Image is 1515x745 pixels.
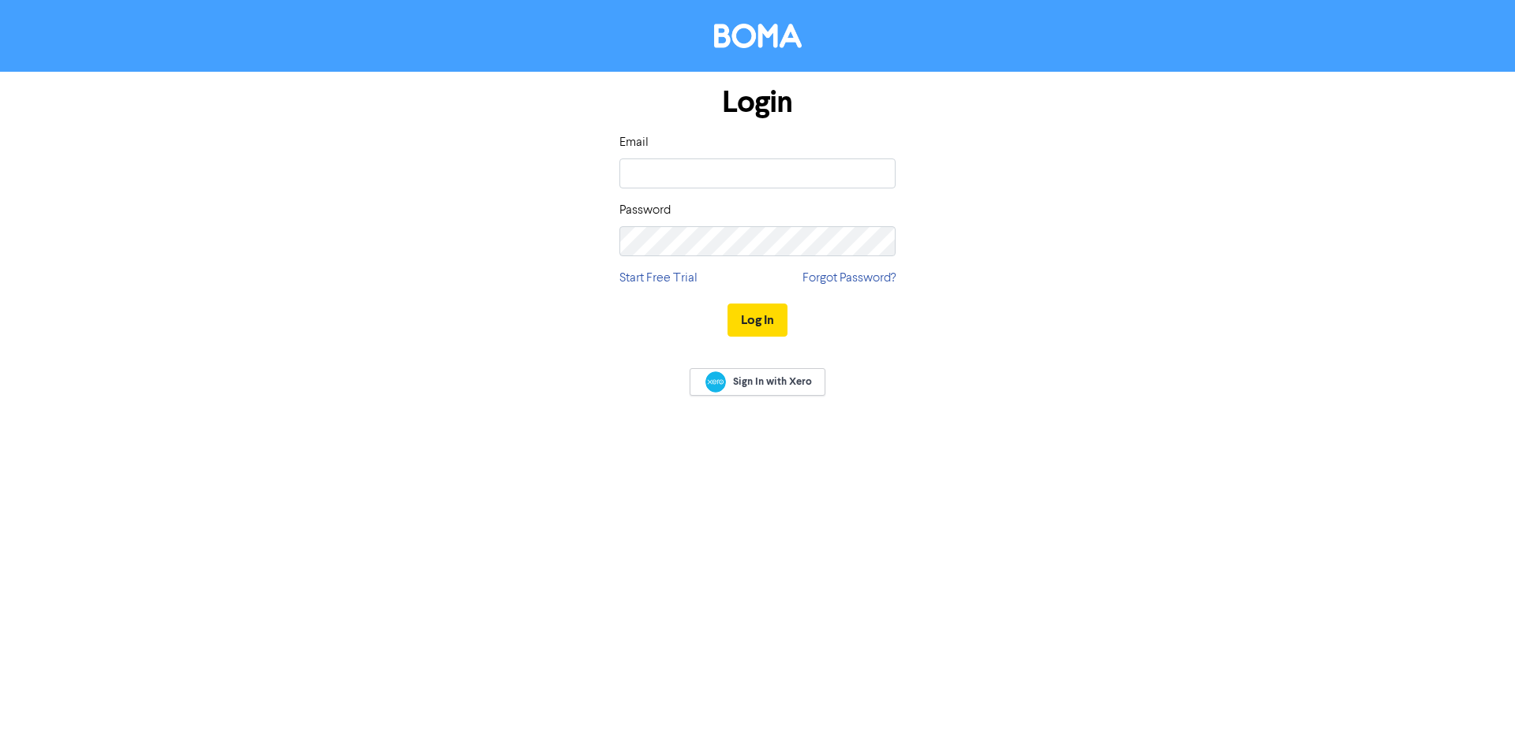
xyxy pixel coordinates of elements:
[1436,669,1515,745] iframe: Chat Widget
[619,133,649,152] label: Email
[690,368,825,396] a: Sign In with Xero
[714,24,802,48] img: BOMA Logo
[728,304,787,337] button: Log In
[802,269,896,288] a: Forgot Password?
[733,374,812,389] span: Sign In with Xero
[705,371,726,393] img: Xero logo
[619,84,896,121] h1: Login
[619,201,671,220] label: Password
[619,269,698,288] a: Start Free Trial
